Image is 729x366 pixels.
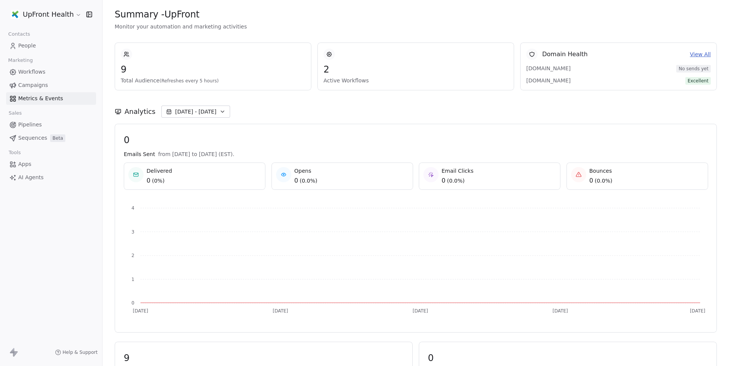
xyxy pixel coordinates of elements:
span: Opens [294,167,317,175]
span: Analytics [125,107,155,117]
span: Tools [5,147,24,158]
a: Pipelines [6,118,96,131]
span: from [DATE] to [DATE] (EST). [158,150,234,158]
tspan: [DATE] [552,308,568,314]
span: Metrics & Events [18,95,63,103]
span: Campaigns [18,81,48,89]
span: Workflows [18,68,46,76]
tspan: [DATE] [273,308,288,314]
span: Active Workflows [323,77,508,84]
span: Sales [5,107,25,119]
span: [DOMAIN_NAME] [526,65,579,72]
tspan: 3 [131,229,134,235]
a: Campaigns [6,79,96,91]
span: 0 [124,134,708,146]
span: Monitor your automation and marketing activities [115,23,717,30]
span: ( 0.0% ) [595,177,612,185]
span: 0 [428,352,708,364]
tspan: 4 [131,205,134,211]
a: Apps [6,158,96,170]
span: Summary - UpFront [115,9,199,20]
tspan: 2 [131,253,134,258]
span: (Refreshes every 5 hours) [159,78,219,84]
span: Emails Sent [124,150,155,158]
tspan: 0 [131,300,134,306]
span: Marketing [5,55,36,66]
a: View All [690,50,711,58]
tspan: [DATE] [413,308,428,314]
a: People [6,39,96,52]
span: Beta [50,134,65,142]
span: ( 0% ) [152,177,164,185]
tspan: 1 [131,277,134,282]
span: 0 [589,176,593,185]
span: 9 [121,64,305,75]
tspan: [DATE] [690,308,705,314]
span: Delivered [147,167,172,175]
span: Excellent [685,77,711,85]
span: UpFront Health [23,9,74,19]
span: ( 0.0% ) [447,177,465,185]
span: Apps [18,160,32,168]
span: AI Agents [18,174,44,181]
span: People [18,42,36,50]
tspan: [DATE] [133,308,148,314]
span: [DATE] - [DATE] [175,108,216,115]
a: Help & Support [55,349,98,355]
span: Contacts [5,28,33,40]
a: Metrics & Events [6,92,96,105]
button: UpFront Health [9,8,81,21]
span: 0 [294,176,298,185]
img: upfront.health-02.jpg [11,10,20,19]
span: Domain Health [542,50,588,59]
span: Pipelines [18,121,42,129]
span: 2 [323,64,508,75]
span: [DOMAIN_NAME] [526,77,579,84]
span: 0 [442,176,445,185]
span: No sends yet [676,65,711,73]
span: ( 0.0% ) [300,177,317,185]
span: Bounces [589,167,612,175]
span: 9 [124,352,404,364]
a: Workflows [6,66,96,78]
span: Sequences [18,134,47,142]
span: Help & Support [63,349,98,355]
span: 0 [147,176,150,185]
span: Email Clicks [442,167,473,175]
span: Total Audience [121,77,305,84]
a: AI Agents [6,171,96,184]
button: [DATE] - [DATE] [161,106,230,118]
a: SequencesBeta [6,132,96,144]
